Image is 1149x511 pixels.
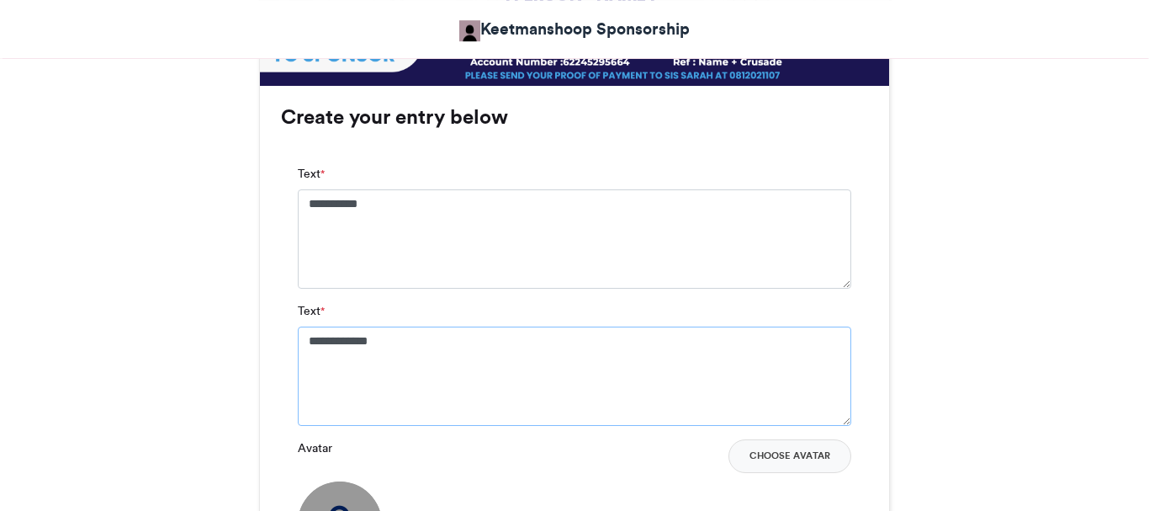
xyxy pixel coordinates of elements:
[728,439,851,473] button: Choose Avatar
[459,20,480,41] img: Keetmanshoop Sponsorship
[459,17,690,41] a: Keetmanshoop Sponsorship
[281,107,868,127] h3: Create your entry below
[298,439,332,457] label: Avatar
[298,302,325,320] label: Text
[298,165,325,183] label: Text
